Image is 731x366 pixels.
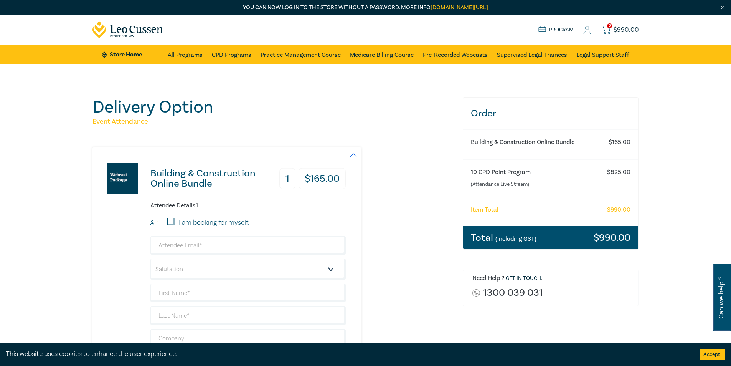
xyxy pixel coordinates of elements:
[483,288,543,298] a: 1300 039 031
[472,275,633,282] h6: Need Help ? .
[261,45,341,64] a: Practice Management Course
[157,220,158,225] small: 1
[614,26,639,34] span: $ 990.00
[150,329,346,348] input: Company
[150,306,346,325] input: Last Name*
[463,98,639,129] h3: Order
[471,139,600,146] h6: Building & Construction Online Bundle
[299,168,346,189] h3: $ 165.00
[168,45,203,64] a: All Programs
[495,235,536,243] small: (Including GST)
[92,97,454,117] h1: Delivery Option
[576,45,629,64] a: Legal Support Staff
[179,218,249,228] label: I am booking for myself.
[594,233,630,243] h3: $ 990.00
[700,349,725,360] button: Accept cookies
[607,169,630,176] h6: $ 825.00
[471,181,600,188] small: (Attendance: Live Stream )
[431,4,488,11] a: [DOMAIN_NAME][URL]
[102,50,155,59] a: Store Home
[607,206,630,214] h6: $ 990.00
[150,168,277,189] h3: Building & Construction Online Bundle
[471,206,498,214] h6: Item Total
[497,45,567,64] a: Supervised Legal Trainees
[150,202,346,209] h6: Attendee Details 1
[471,233,536,243] h3: Total
[718,268,725,327] span: Can we help ?
[279,168,295,189] h3: 1
[92,117,454,126] h5: Event Attendance
[150,284,346,302] input: First Name*
[150,236,346,255] input: Attendee Email*
[609,139,630,146] h6: $ 165.00
[212,45,251,64] a: CPD Programs
[607,23,612,28] span: 2
[350,45,414,64] a: Medicare Billing Course
[6,349,688,359] div: This website uses cookies to enhance the user experience.
[423,45,488,64] a: Pre-Recorded Webcasts
[107,163,138,194] img: Building & Construction Online Bundle
[471,169,600,176] h6: 10 CPD Point Program
[506,275,541,282] a: Get in touch
[92,3,639,12] p: You can now log in to the store without a password. More info
[538,26,574,34] a: Program
[719,4,726,11] img: Close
